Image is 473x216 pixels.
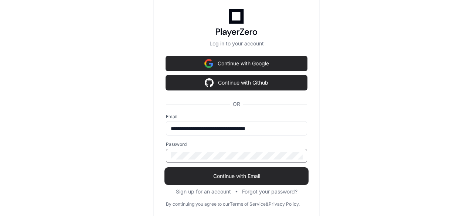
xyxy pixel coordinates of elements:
button: Forgot your password? [242,188,297,195]
a: Terms of Service [230,201,266,207]
button: Continue with Google [166,56,307,71]
img: Sign in with google [205,75,214,90]
button: Continue with Email [166,169,307,184]
div: By continuing you agree to our [166,201,230,207]
span: OR [230,100,243,108]
button: Sign up for an account [176,188,231,195]
p: Log in to your account [166,40,307,47]
img: Sign in with google [204,56,213,71]
button: Continue with Github [166,75,307,90]
label: Email [166,114,307,120]
span: Continue with Email [166,172,307,180]
a: Privacy Policy. [269,201,300,207]
div: & [266,201,269,207]
label: Password [166,141,307,147]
